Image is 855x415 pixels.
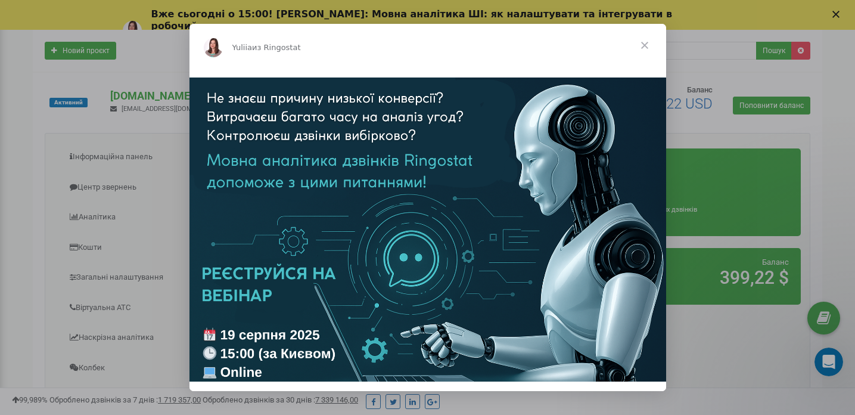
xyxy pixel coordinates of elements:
div: Закрыть [832,11,844,18]
span: из Ringostat [252,43,301,52]
img: Profile image for Yuliia [123,21,142,40]
span: Закрыть [623,24,666,67]
img: Profile image for Yuliia [204,38,223,57]
b: Вже сьогодні о 15:00! [PERSON_NAME]: Мовна аналітика ШІ: як налаштувати та інтегрувати в робочий ... [151,8,673,32]
span: Yuliia [232,43,253,52]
